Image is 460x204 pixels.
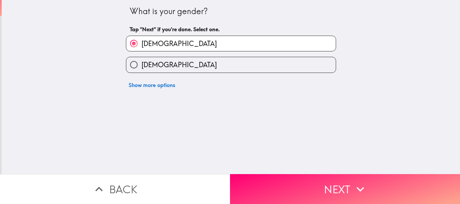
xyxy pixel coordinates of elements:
span: [DEMOGRAPHIC_DATA] [141,60,217,70]
h6: Tap "Next" if you're done. Select one. [130,26,332,33]
button: Show more options [126,78,178,92]
div: What is your gender? [130,6,332,17]
button: Next [230,174,460,204]
button: [DEMOGRAPHIC_DATA] [126,57,336,72]
button: [DEMOGRAPHIC_DATA] [126,36,336,51]
span: [DEMOGRAPHIC_DATA] [141,39,217,48]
